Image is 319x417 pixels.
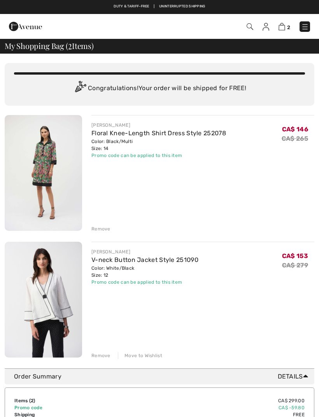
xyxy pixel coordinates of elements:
div: Promo code can be applied to this item [91,279,198,286]
s: CA$ 279 [282,262,308,269]
img: Search [247,23,253,30]
div: [PERSON_NAME] [91,248,198,255]
td: Promo code [14,404,120,411]
div: Move to Wishlist [118,352,162,359]
a: 1ère Avenue [9,22,42,30]
td: Items ( ) [14,397,120,404]
img: My Info [263,23,269,31]
div: Promo code can be applied to this item [91,152,226,159]
span: 2 [287,24,290,30]
img: Floral Knee-Length Shirt Dress Style 252078 [5,115,82,231]
div: Remove [91,352,110,359]
img: Congratulation2.svg [72,81,88,96]
td: CA$ 299.00 [120,397,305,404]
div: Color: Black/Multi Size: 14 [91,138,226,152]
img: Shopping Bag [279,23,285,30]
div: Color: White/Black Size: 12 [91,265,198,279]
span: CA$ 146 [282,126,308,133]
img: V-neck Button Jacket Style 251090 [5,242,82,358]
div: Congratulations! Your order will be shipped for FREE! [14,81,305,96]
span: 2 [31,398,33,403]
span: My Shopping Bag ( Items) [5,42,94,50]
div: Remove [91,225,110,232]
span: Details [278,372,311,381]
img: Menu [301,23,309,31]
img: 1ère Avenue [9,19,42,34]
div: Order Summary [14,372,311,381]
div: [PERSON_NAME] [91,122,226,129]
a: Floral Knee-Length Shirt Dress Style 252078 [91,129,226,137]
a: 2 [279,22,290,31]
s: CA$ 265 [282,135,308,142]
a: V-neck Button Jacket Style 251090 [91,256,198,263]
td: CA$ -59.80 [120,404,305,411]
span: CA$ 153 [282,252,308,260]
span: 2 [68,40,72,50]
